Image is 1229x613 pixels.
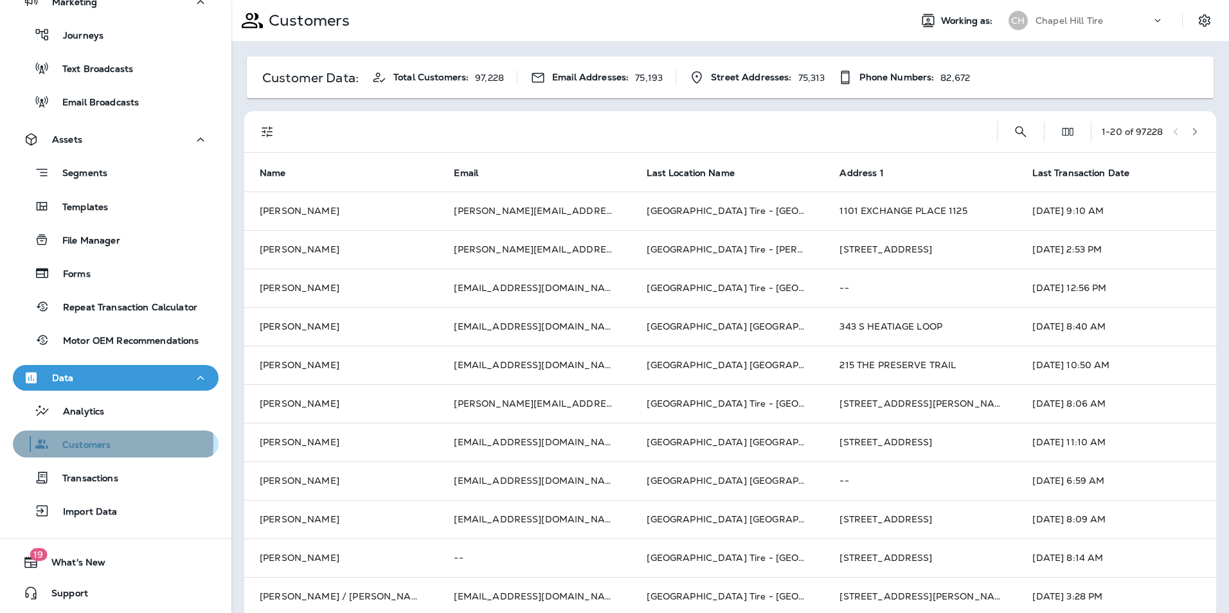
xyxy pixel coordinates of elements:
[1193,9,1216,32] button: Settings
[940,73,970,83] p: 82,672
[454,167,495,179] span: Email
[13,21,219,48] button: Journeys
[438,500,631,538] td: [EMAIL_ADDRESS][DOMAIN_NAME]
[438,461,631,500] td: [EMAIL_ADDRESS][DOMAIN_NAME]
[438,269,631,307] td: [EMAIL_ADDRESS][DOMAIN_NAME]
[244,500,438,538] td: [PERSON_NAME]
[798,73,825,83] p: 75,313
[824,538,1017,577] td: [STREET_ADDRESS]
[1055,119,1081,145] button: Edit Fields
[13,580,219,606] button: Support
[824,346,1017,384] td: 215 THE PRESERVE TRAIL
[39,588,88,603] span: Support
[393,72,469,83] span: Total Customers:
[438,423,631,461] td: [EMAIL_ADDRESS][DOMAIN_NAME]
[49,235,120,247] p: File Manager
[438,346,631,384] td: [EMAIL_ADDRESS][DOMAIN_NAME]
[647,205,875,217] span: [GEOGRAPHIC_DATA] Tire - [GEOGRAPHIC_DATA]
[1017,307,1216,346] td: [DATE] 8:40 AM
[839,283,1001,293] p: --
[1036,15,1103,26] p: Chapel Hill Tire
[647,359,929,371] span: [GEOGRAPHIC_DATA] [GEOGRAPHIC_DATA][PERSON_NAME]
[647,282,875,294] span: [GEOGRAPHIC_DATA] Tire - [GEOGRAPHIC_DATA]
[49,473,118,485] p: Transactions
[438,307,631,346] td: [EMAIL_ADDRESS][DOMAIN_NAME]
[50,30,103,42] p: Journeys
[52,373,74,383] p: Data
[13,464,219,491] button: Transactions
[50,269,91,281] p: Forms
[264,11,350,30] p: Customers
[13,497,219,524] button: Import Data
[859,72,934,83] span: Phone Numbers:
[1032,168,1129,179] span: Last Transaction Date
[438,230,631,269] td: [PERSON_NAME][EMAIL_ADDRESS][PERSON_NAME][DOMAIN_NAME]
[13,193,219,220] button: Templates
[50,506,118,519] p: Import Data
[49,64,133,76] p: Text Broadcasts
[647,167,751,179] span: Last Location Name
[13,365,219,391] button: Data
[647,591,875,602] span: [GEOGRAPHIC_DATA] Tire - [GEOGRAPHIC_DATA]
[13,397,219,424] button: Analytics
[1017,500,1216,538] td: [DATE] 8:09 AM
[824,191,1017,230] td: 1101 EXCHANGE PLACE 1125
[475,73,504,83] p: 97,228
[30,548,47,561] span: 19
[824,423,1017,461] td: [STREET_ADDRESS]
[1017,346,1216,384] td: [DATE] 10:50 AM
[454,553,616,563] p: --
[13,293,219,320] button: Repeat Transaction Calculator
[13,127,219,152] button: Assets
[1017,230,1216,269] td: [DATE] 2:53 PM
[1017,191,1216,230] td: [DATE] 9:10 AM
[244,423,438,461] td: [PERSON_NAME]
[244,230,438,269] td: [PERSON_NAME]
[839,168,883,179] span: Address 1
[1032,167,1146,179] span: Last Transaction Date
[824,500,1017,538] td: [STREET_ADDRESS]
[647,513,849,525] span: [GEOGRAPHIC_DATA] [GEOGRAPHIC_DATA]
[13,226,219,253] button: File Manager
[244,384,438,423] td: [PERSON_NAME]
[454,168,478,179] span: Email
[1017,538,1216,577] td: [DATE] 8:14 AM
[244,461,438,500] td: [PERSON_NAME]
[39,557,105,573] span: What's New
[1017,461,1216,500] td: [DATE] 6:59 AM
[647,436,929,448] span: [GEOGRAPHIC_DATA] [GEOGRAPHIC_DATA][PERSON_NAME]
[438,191,631,230] td: [PERSON_NAME][EMAIL_ADDRESS][PERSON_NAME][DOMAIN_NAME]
[50,302,197,314] p: Repeat Transaction Calculator
[438,384,631,423] td: [PERSON_NAME][EMAIL_ADDRESS][DOMAIN_NAME]
[13,260,219,287] button: Forms
[647,475,929,486] span: [GEOGRAPHIC_DATA] [GEOGRAPHIC_DATA][PERSON_NAME]
[49,168,107,181] p: Segments
[824,307,1017,346] td: 343 S HEATIAGE LOOP
[552,72,629,83] span: Email Addresses:
[839,475,1001,486] p: --
[13,55,219,82] button: Text Broadcasts
[647,168,735,179] span: Last Location Name
[50,335,199,348] p: Motor OEM Recommendations
[1009,11,1028,30] div: CH
[262,73,359,83] p: Customer Data:
[13,549,219,575] button: 19What's New
[13,159,219,186] button: Segments
[13,88,219,115] button: Email Broadcasts
[50,406,104,418] p: Analytics
[244,307,438,346] td: [PERSON_NAME]
[1017,384,1216,423] td: [DATE] 8:06 AM
[49,97,139,109] p: Email Broadcasts
[244,191,438,230] td: [PERSON_NAME]
[941,15,996,26] span: Working as:
[49,202,108,214] p: Templates
[1017,269,1216,307] td: [DATE] 12:56 PM
[839,167,900,179] span: Address 1
[635,73,663,83] p: 75,193
[49,440,111,452] p: Customers
[824,230,1017,269] td: [STREET_ADDRESS]
[824,384,1017,423] td: [STREET_ADDRESS][PERSON_NAME]
[1017,423,1216,461] td: [DATE] 11:10 AM
[647,552,878,564] span: [GEOGRAPHIC_DATA] Tire - [GEOGRAPHIC_DATA].
[1008,119,1034,145] button: Search Customers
